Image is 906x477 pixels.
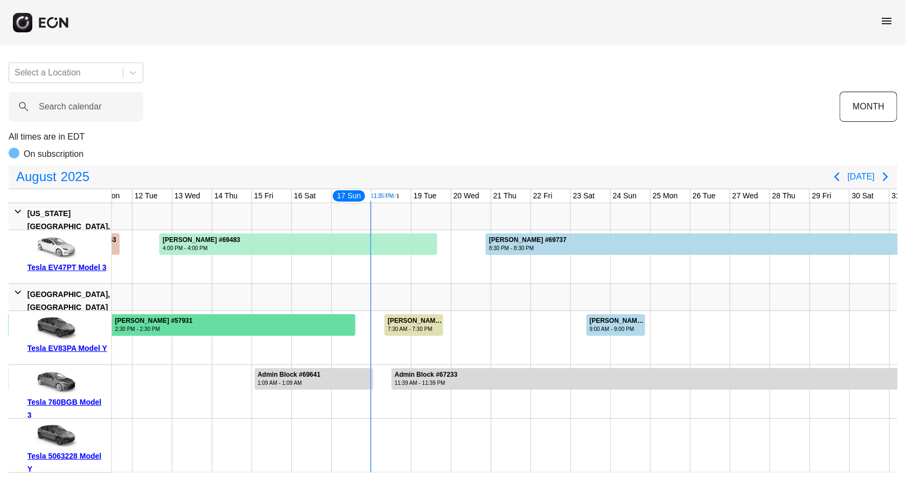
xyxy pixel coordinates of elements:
button: August2025 [10,166,96,188]
span: menu [880,15,893,27]
div: 19 Tue [412,189,439,203]
div: Tesla EV47PT Model 3 [27,261,108,274]
div: [GEOGRAPHIC_DATA], [GEOGRAPHIC_DATA] [27,288,110,314]
div: 15 Fri [252,189,276,203]
div: 4:00 PM - 4:00 PM [163,244,240,252]
img: car [27,423,81,450]
div: [PERSON_NAME] #70405 [388,317,442,325]
button: Next page [875,166,896,188]
div: Tesla 760BGB Model 3 [27,396,108,421]
div: Tesla EV83PA Model Y [27,342,108,355]
span: August [14,166,59,188]
div: 2:30 PM - 2:30 PM [115,325,192,333]
div: 24 Sun [611,189,639,203]
div: [PERSON_NAME] #69737 [489,236,567,244]
div: 16 Sat [292,189,318,203]
div: 11:39 AM - 11:39 PM [395,379,458,387]
img: car [27,369,81,396]
img: car [27,234,81,261]
div: 21 Thu [491,189,519,203]
div: 26 Tue [691,189,718,203]
div: [PERSON_NAME] #70325 [590,317,644,325]
div: Tesla 5063228 Model Y [27,450,108,475]
div: Rented for 2 days by Trevor Donnelly Current status is open [586,311,646,336]
div: 8:30 PM - 8:30 PM [489,244,567,252]
div: [US_STATE][GEOGRAPHIC_DATA], [GEOGRAPHIC_DATA] [27,207,110,246]
div: Rented for 7 days by Benjamin Scire Current status is rental [159,230,438,255]
div: Admin Block #69641 [258,371,321,379]
div: Admin Block #67233 [395,371,458,379]
div: Rented for 2 days by Azizah Ramsingh Current status is verified [384,311,444,336]
div: 25 Mon [651,189,680,203]
div: 7:30 AM - 7:30 PM [388,325,442,333]
div: 14 Thu [212,189,240,203]
div: 22 Fri [531,189,555,203]
div: Rented for 3 days by Admin Block Current status is rental [254,365,374,390]
div: 17 Sun [332,189,366,203]
div: 29 Fri [810,189,834,203]
div: 12 Tue [133,189,160,203]
p: On subscription [24,148,83,161]
div: [PERSON_NAME] #69483 [163,236,240,244]
div: 30 Sat [850,189,876,203]
button: [DATE] [848,167,875,186]
span: 2025 [59,166,92,188]
div: 20 Wed [451,189,482,203]
div: 27 Wed [730,189,761,203]
div: 13 Wed [172,189,203,203]
div: 9:00 AM - 9:00 PM [590,325,644,333]
button: MONTH [840,92,897,122]
button: Previous page [826,166,848,188]
div: 28 Thu [770,189,798,203]
label: Search calendar [39,100,102,113]
div: 18 Mon [372,189,401,203]
div: 1:09 AM - 1:09 AM [258,379,321,387]
div: [PERSON_NAME] #57931 [115,317,192,325]
div: 23 Sat [571,189,597,203]
p: All times are in EDT [9,130,897,143]
img: car [27,315,81,342]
